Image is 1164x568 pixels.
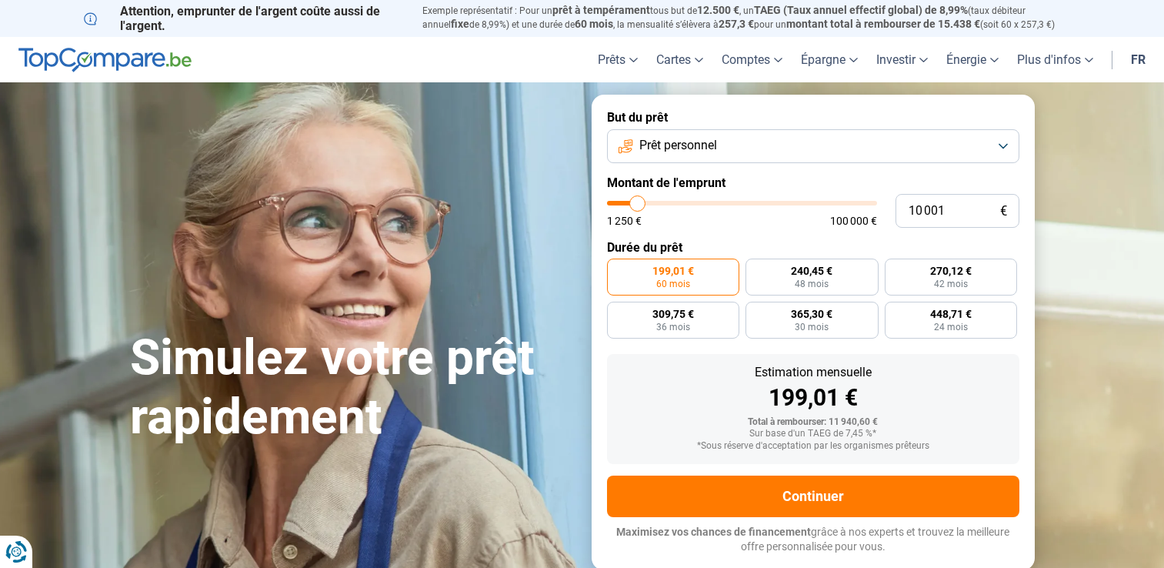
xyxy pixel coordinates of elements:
span: fixe [451,18,469,30]
span: 60 mois [656,279,690,289]
div: Estimation mensuelle [619,366,1007,379]
span: Maximisez vos chances de financement [616,526,811,538]
span: 199,01 € [652,266,694,276]
span: 100 000 € [830,216,877,226]
span: montant total à rembourser de 15.438 € [786,18,980,30]
span: prêt à tempérament [552,4,650,16]
p: Attention, emprunter de l'argent coûte aussi de l'argent. [84,4,404,33]
span: 24 mois [934,322,968,332]
span: € [1000,205,1007,218]
span: 48 mois [795,279,829,289]
a: Épargne [792,37,867,82]
span: 30 mois [795,322,829,332]
span: 257,3 € [719,18,754,30]
span: 448,71 € [930,309,972,319]
img: TopCompare [18,48,192,72]
a: Cartes [647,37,712,82]
span: 36 mois [656,322,690,332]
div: *Sous réserve d'acceptation par les organismes prêteurs [619,441,1007,452]
div: Sur base d'un TAEG de 7,45 %* [619,429,1007,439]
a: Investir [867,37,937,82]
span: Prêt personnel [639,137,717,154]
span: 365,30 € [791,309,832,319]
span: 240,45 € [791,266,832,276]
a: Plus d'infos [1008,37,1102,82]
span: 60 mois [575,18,613,30]
span: 42 mois [934,279,968,289]
span: TAEG (Taux annuel effectif global) de 8,99% [754,4,968,16]
p: Exemple représentatif : Pour un tous but de , un (taux débiteur annuel de 8,99%) et une durée de ... [422,4,1081,32]
span: 309,75 € [652,309,694,319]
label: Durée du prêt [607,240,1019,255]
a: Comptes [712,37,792,82]
span: 1 250 € [607,216,642,226]
h1: Simulez votre prêt rapidement [130,329,573,447]
a: Prêts [589,37,647,82]
label: Montant de l'emprunt [607,175,1019,190]
span: 270,12 € [930,266,972,276]
button: Continuer [607,476,1019,517]
a: fr [1122,37,1155,82]
div: Total à rembourser: 11 940,60 € [619,417,1007,428]
button: Prêt personnel [607,129,1019,163]
label: But du prêt [607,110,1019,125]
p: grâce à nos experts et trouvez la meilleure offre personnalisée pour vous. [607,525,1019,555]
div: 199,01 € [619,386,1007,409]
span: 12.500 € [697,4,739,16]
a: Énergie [937,37,1008,82]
